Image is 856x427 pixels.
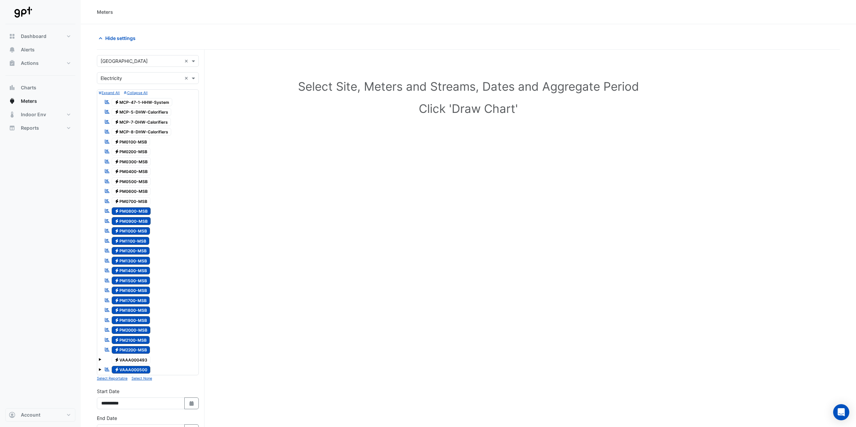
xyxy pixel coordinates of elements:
[104,148,110,154] fa-icon: Reportable
[8,5,38,19] img: Company Logo
[112,118,171,126] span: MCP-7-DHW-Calorifiers
[112,346,150,354] span: PM2200-MSB
[114,248,119,253] fa-icon: Electricity
[104,228,110,233] fa-icon: Reportable
[132,375,152,381] button: Select None
[114,99,119,104] fa-icon: Electricity
[112,128,172,136] span: MCP-8-DHW-Calorifiers
[114,337,119,342] fa-icon: Electricity
[104,138,110,144] fa-icon: Reportable
[5,30,75,43] button: Dashboard
[21,125,39,131] span: Reports
[9,98,15,104] app-icon: Meters
[97,375,127,381] button: Select Reportable
[104,337,110,342] fa-icon: Reportable
[112,197,151,205] span: PM0700-MSB
[114,218,119,223] fa-icon: Electricity
[104,257,110,263] fa-icon: Reportable
[112,366,151,374] span: VAAA000500
[21,111,46,118] span: Indoor Env
[108,101,829,116] h1: Click 'Draw Chart'
[112,316,150,324] span: PM1900-MSB
[112,296,150,304] span: PM1700-MSB
[114,317,119,323] fa-icon: Electricity
[114,278,119,283] fa-icon: Electricity
[21,33,46,40] span: Dashboard
[112,217,151,225] span: PM0900-MSB
[114,288,119,293] fa-icon: Electricity
[114,258,119,263] fa-icon: Electricity
[833,404,849,420] div: Open Intercom Messenger
[112,168,151,176] span: PM0400-MSB
[112,326,151,334] span: PM2000-MSB
[5,56,75,70] button: Actions
[112,148,151,156] span: PM0200-MSB
[114,199,119,204] fa-icon: Electricity
[114,119,119,124] fa-icon: Electricity
[112,227,150,235] span: PM1000-MSB
[97,376,127,381] small: Select Reportable
[104,327,110,333] fa-icon: Reportable
[104,188,110,194] fa-icon: Reportable
[112,356,151,364] span: VAAA000493
[9,111,15,118] app-icon: Indoor Env
[104,129,110,134] fa-icon: Reportable
[5,108,75,121] button: Indoor Env
[112,247,150,255] span: PM1200-MSB
[105,35,136,42] span: Hide settings
[104,208,110,214] fa-icon: Reportable
[112,267,150,275] span: PM1400-MSB
[104,347,110,352] fa-icon: Reportable
[104,99,110,104] fa-icon: Reportable
[132,376,152,381] small: Select None
[104,119,110,124] fa-icon: Reportable
[9,60,15,67] app-icon: Actions
[104,367,110,372] fa-icon: Reportable
[124,91,147,95] small: Collapse All
[9,125,15,131] app-icon: Reports
[189,400,195,406] fa-icon: Select Date
[21,412,40,418] span: Account
[114,268,119,273] fa-icon: Electricity
[114,328,119,333] fa-icon: Electricity
[114,149,119,154] fa-icon: Electricity
[112,158,151,166] span: PM0300-MSB
[104,297,110,303] fa-icon: Reportable
[112,237,150,245] span: PM1100-MSB
[9,33,15,40] app-icon: Dashboard
[112,306,150,314] span: PM1800-MSB
[104,238,110,243] fa-icon: Reportable
[97,8,113,15] div: Meters
[112,287,150,295] span: PM1600-MSB
[114,159,119,164] fa-icon: Electricity
[114,179,119,184] fa-icon: Electricity
[184,75,190,82] span: Clear
[104,267,110,273] fa-icon: Reportable
[112,257,150,265] span: PM1300-MSB
[104,287,110,293] fa-icon: Reportable
[114,169,119,174] fa-icon: Electricity
[112,336,150,344] span: PM2100-MSB
[114,139,119,144] fa-icon: Electricity
[108,79,829,93] h1: Select Site, Meters and Streams, Dates and Aggregate Period
[104,218,110,223] fa-icon: Reportable
[5,81,75,94] button: Charts
[114,367,119,372] fa-icon: Electricity
[9,46,15,53] app-icon: Alerts
[114,308,119,313] fa-icon: Electricity
[124,90,147,96] button: Collapse All
[112,187,151,196] span: PM0600-MSB
[104,248,110,253] fa-icon: Reportable
[114,238,119,243] fa-icon: Electricity
[9,84,15,91] app-icon: Charts
[97,388,119,395] label: Start Date
[97,415,117,422] label: End Date
[21,84,36,91] span: Charts
[104,168,110,174] fa-icon: Reportable
[114,110,119,115] fa-icon: Electricity
[114,228,119,233] fa-icon: Electricity
[104,307,110,313] fa-icon: Reportable
[5,121,75,135] button: Reports
[112,276,150,285] span: PM1500-MSB
[104,317,110,323] fa-icon: Reportable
